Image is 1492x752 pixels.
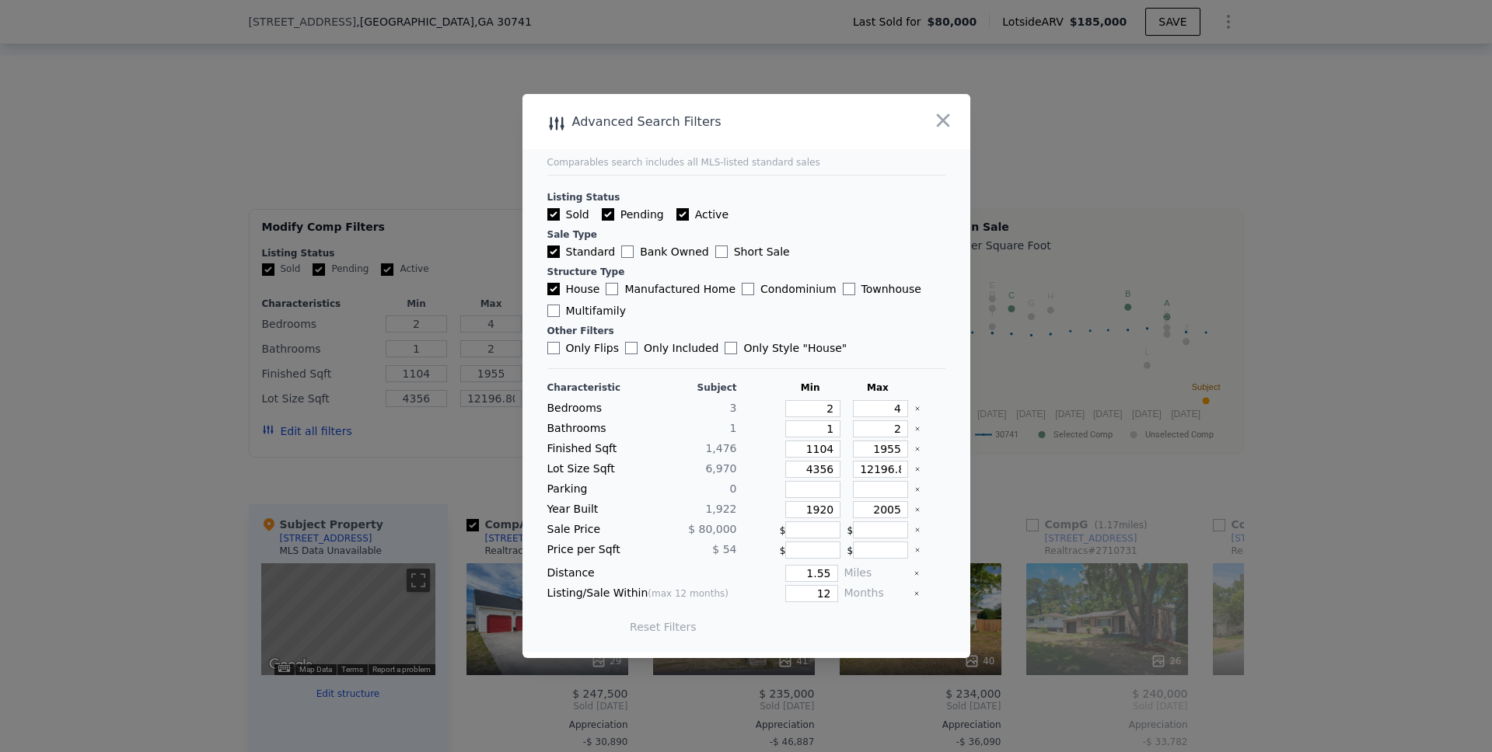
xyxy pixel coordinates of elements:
[606,281,736,297] label: Manufactured Home
[705,442,736,454] span: 1,476
[914,466,921,472] button: Clear
[547,400,639,417] div: Bedrooms
[914,446,921,452] button: Clear
[547,244,616,259] label: Standard
[914,486,921,493] button: Clear
[547,521,639,538] div: Sale Price
[547,481,639,498] div: Parking
[705,503,736,515] span: 1,922
[547,325,945,337] div: Other Filters
[547,266,945,278] div: Structure Type
[547,208,560,221] input: Sold
[547,440,639,458] div: Finished Sqft
[730,402,737,414] span: 3
[547,305,560,317] input: Multifamily
[780,381,841,394] div: Min
[547,565,737,582] div: Distance
[725,342,737,354] input: Only Style "House"
[630,619,697,635] button: Reset
[847,521,909,538] div: $
[547,381,639,394] div: Characteristic
[843,281,921,297] label: Townhouse
[606,283,618,295] input: Manufactured Home
[547,281,600,297] label: House
[914,527,921,533] button: Clear
[547,191,945,204] div: Listing Status
[844,565,907,582] div: Miles
[547,283,560,295] input: House
[914,570,920,576] button: Clear
[676,207,729,222] label: Active
[715,245,728,258] input: Short Sale
[602,207,664,222] label: Pending
[742,281,836,297] label: Condominium
[625,340,718,356] label: Only Included
[547,340,620,356] label: Only Flips
[547,228,945,241] div: Sale Type
[547,245,560,258] input: Standard
[914,426,921,432] button: Clear
[843,283,855,295] input: Townhouse
[547,420,639,437] div: Bathrooms
[914,547,921,553] button: Clear
[547,156,945,169] div: Comparables search includes all MLS-listed standard sales
[705,462,736,475] span: 6,970
[602,208,614,221] input: Pending
[914,406,921,412] button: Clear
[547,207,589,222] label: Sold
[847,541,909,559] div: $
[547,303,626,319] label: Multifamily
[547,342,560,354] input: Only Flips
[547,541,639,559] div: Price per Sqft
[847,381,909,394] div: Max
[844,585,907,602] div: Months
[712,543,736,555] span: $ 54
[914,590,920,597] button: Clear
[676,208,689,221] input: Active
[648,588,729,599] span: (max 12 months)
[914,507,921,513] button: Clear
[625,342,638,354] input: Only Included
[522,111,881,133] div: Advanced Search Filters
[742,283,754,295] input: Condominium
[547,501,639,518] div: Year Built
[621,244,708,259] label: Bank Owned
[688,523,736,535] span: $ 80,000
[780,541,841,559] div: $
[621,245,634,258] input: Bank Owned
[715,244,790,259] label: Short Sale
[547,461,639,478] div: Lot Size Sqft
[730,482,737,495] span: 0
[730,422,737,434] span: 1
[547,585,737,602] div: Listing/Sale Within
[780,521,841,538] div: $
[645,381,737,394] div: Subject
[725,340,847,356] label: Only Style " House "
